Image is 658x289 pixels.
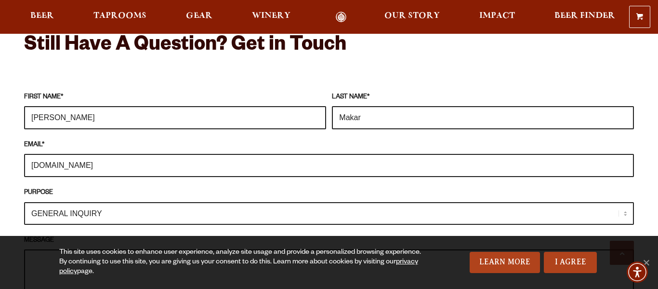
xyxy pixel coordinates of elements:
a: Beer Finder [548,12,621,23]
a: privacy policy [59,259,418,276]
label: MESSAGE [24,235,634,246]
a: Gear [180,12,219,23]
span: Winery [252,12,290,20]
div: This site uses cookies to enhance user experience, analyze site usage and provide a personalized ... [59,248,425,277]
a: Odell Home [323,12,359,23]
span: Taprooms [93,12,146,20]
label: LAST NAME [332,92,634,103]
a: Our Story [378,12,446,23]
span: Impact [479,12,515,20]
a: Beer [24,12,60,23]
a: Learn More [470,252,540,273]
span: Beer [30,12,54,20]
span: Our Story [384,12,440,20]
label: FIRST NAME [24,92,326,103]
div: Accessibility Menu [627,261,648,283]
abbr: required [367,94,369,101]
a: I Agree [544,252,597,273]
a: Impact [473,12,521,23]
label: EMAIL [24,140,634,151]
abbr: required [61,94,63,101]
a: Winery [246,12,297,23]
h2: Still Have A Question? Get in Touch [24,35,634,58]
abbr: required [42,142,44,149]
a: Taprooms [87,12,153,23]
span: Gear [186,12,212,20]
label: PURPOSE [24,188,634,198]
span: Beer Finder [554,12,615,20]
